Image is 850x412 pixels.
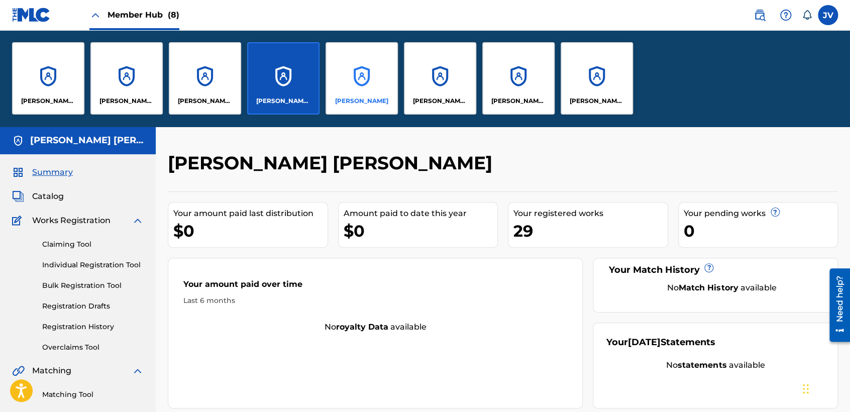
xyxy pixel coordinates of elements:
[627,337,660,348] span: [DATE]
[800,364,850,412] iframe: Chat Widget
[168,321,582,333] div: No available
[21,96,76,106] p: ALEXIS EMMANUEL HERNANDEZ
[168,152,497,174] h2: [PERSON_NAME] [PERSON_NAME]
[256,96,311,106] p: Jose Alfredo Lopez Alfredo
[12,166,24,178] img: Summary
[800,364,850,412] div: Widget de chat
[12,190,24,202] img: Catalog
[132,215,144,227] img: expand
[42,239,144,250] a: Claiming Tool
[679,283,738,292] strong: Match History
[12,135,24,147] img: Accounts
[344,220,498,242] div: $0
[32,365,71,377] span: Matching
[42,342,144,353] a: Overclaims Tool
[482,42,555,115] a: Accounts[PERSON_NAME] [PERSON_NAME]
[404,42,476,115] a: Accounts[PERSON_NAME] [PERSON_NAME]
[12,190,64,202] a: CatalogCatalog
[618,282,825,294] div: No available
[606,263,825,277] div: Your Match History
[684,220,838,242] div: 0
[606,336,715,349] div: Your Statements
[12,166,73,178] a: SummarySummary
[90,42,163,115] a: Accounts[PERSON_NAME] Yahasir [PERSON_NAME]
[513,208,668,220] div: Your registered works
[42,301,144,312] a: Registration Drafts
[513,220,668,242] div: 29
[89,9,101,21] img: Close
[606,359,825,371] div: No available
[771,208,779,216] span: ?
[818,5,838,25] div: User Menu
[42,389,144,400] a: Matching Tool
[750,5,770,25] a: Public Search
[173,208,328,220] div: Your amount paid last distribution
[678,360,726,370] strong: statements
[561,42,633,115] a: Accounts[PERSON_NAME] [PERSON_NAME]
[12,215,25,227] img: Works Registration
[12,42,84,115] a: Accounts[PERSON_NAME] [PERSON_NAME]
[344,208,498,220] div: Amount paid to date this year
[42,322,144,332] a: Registration History
[32,190,64,202] span: Catalog
[42,260,144,270] a: Individual Registration Tool
[822,265,850,346] iframe: Resource Center
[30,135,144,146] h5: Jose Alfredo Lopez Alfredo
[132,365,144,377] img: expand
[335,96,388,106] p: Josue Balderrama Carreño
[570,96,624,106] p: Luis samuel Bastardo Gonzalez
[169,42,241,115] a: Accounts[PERSON_NAME] [PERSON_NAME]
[42,280,144,291] a: Bulk Registration Tool
[803,374,809,404] div: Arrastrar
[99,96,154,106] p: David Yahasir Ornelas Carreño
[183,278,567,295] div: Your amount paid over time
[168,10,179,20] span: (8)
[336,322,388,332] strong: royalty data
[12,8,51,22] img: MLC Logo
[413,96,468,106] p: Julio Cesar Inclan Lopez
[802,10,812,20] div: Notifications
[108,9,179,21] span: Member Hub
[684,208,838,220] div: Your pending works
[32,215,111,227] span: Works Registration
[32,166,73,178] span: Summary
[178,96,233,106] p: JORGE VÁZQUEZ GUERRA
[754,9,766,21] img: search
[780,9,792,21] img: help
[173,220,328,242] div: $0
[491,96,546,106] p: Kevin Noriel Dominguez Duran
[326,42,398,115] a: Accounts[PERSON_NAME]
[776,5,796,25] div: Help
[183,295,567,306] div: Last 6 months
[705,264,713,272] span: ?
[247,42,320,115] a: Accounts[PERSON_NAME] [PERSON_NAME]
[12,365,25,377] img: Matching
